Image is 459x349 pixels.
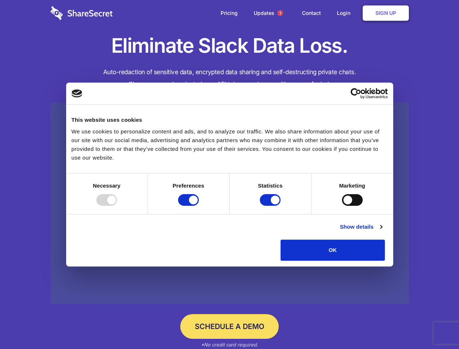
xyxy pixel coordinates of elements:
a: Wistia video thumbnail [51,103,409,304]
strong: Marketing [339,182,365,189]
a: Sign Up [363,5,409,21]
a: Contact [295,2,328,24]
a: Show details [340,222,382,231]
strong: Preferences [173,182,204,189]
span: 1 [277,10,283,16]
a: Usercentrics Cookiebot - opens in a new window [324,88,388,99]
h1: Eliminate Slack Data Loss. [51,33,409,59]
a: Login [330,2,361,24]
a: Schedule a Demo [180,314,279,339]
div: We use cookies to personalize content and ads, and to analyze our traffic. We also share informat... [72,127,388,162]
strong: Statistics [258,182,283,189]
h4: Auto-redaction of sensitive data, encrypted data sharing and self-destructing private chats. Shar... [51,66,409,90]
em: *No credit card required. [201,342,258,348]
strong: Necessary [93,182,121,189]
button: OK [281,240,385,261]
div: This website uses cookies [72,116,388,124]
img: logo-wordmark-white-trans-d4663122ce5f474addd5e946df7df03e33cb6a1c49d2221995e7729f52c070b2.svg [51,6,113,20]
img: logo [72,89,82,97]
a: Pricing [213,2,245,24]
